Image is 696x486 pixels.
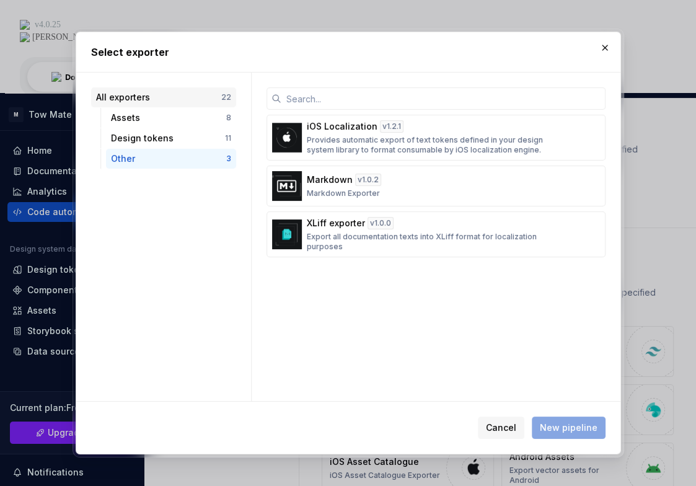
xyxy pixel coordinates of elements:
[225,133,231,143] div: 11
[307,174,353,186] p: Markdown
[307,188,380,198] p: Markdown Exporter
[106,128,236,148] button: Design tokens11
[65,73,95,81] div: Domínio
[380,120,403,133] div: v 1.2.1
[131,72,141,82] img: tab_keywords_by_traffic_grey.svg
[307,120,377,133] p: iOS Localization
[267,211,606,257] button: XLiff exporterv1.0.0Export all documentation texts into XLiff format for localization purposes
[96,91,221,104] div: All exporters
[267,166,606,206] button: Markdownv1.0.2Markdown Exporter
[226,154,231,164] div: 3
[144,73,199,81] div: Palavras-chave
[32,32,177,42] div: [PERSON_NAME]: [DOMAIN_NAME]
[35,20,61,30] div: v 4.0.25
[111,112,226,124] div: Assets
[307,232,558,252] p: Export all documentation texts into XLiff format for localization purposes
[281,87,606,110] input: Search...
[486,422,516,434] span: Cancel
[111,132,225,144] div: Design tokens
[307,217,365,229] p: XLiff exporter
[91,45,606,60] h2: Select exporter
[355,174,381,186] div: v 1.0.2
[51,72,61,82] img: tab_domain_overview_orange.svg
[226,113,231,123] div: 8
[221,92,231,102] div: 22
[307,135,558,155] p: Provides automatic export of text tokens defined in your design system library to format consumab...
[478,417,524,439] button: Cancel
[20,20,30,30] img: logo_orange.svg
[20,32,30,42] img: website_grey.svg
[267,115,606,161] button: iOS Localizationv1.2.1Provides automatic export of text tokens defined in your design system libr...
[91,87,236,107] button: All exporters22
[106,149,236,169] button: Other3
[368,217,394,229] div: v 1.0.0
[106,108,236,128] button: Assets8
[111,152,226,165] div: Other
